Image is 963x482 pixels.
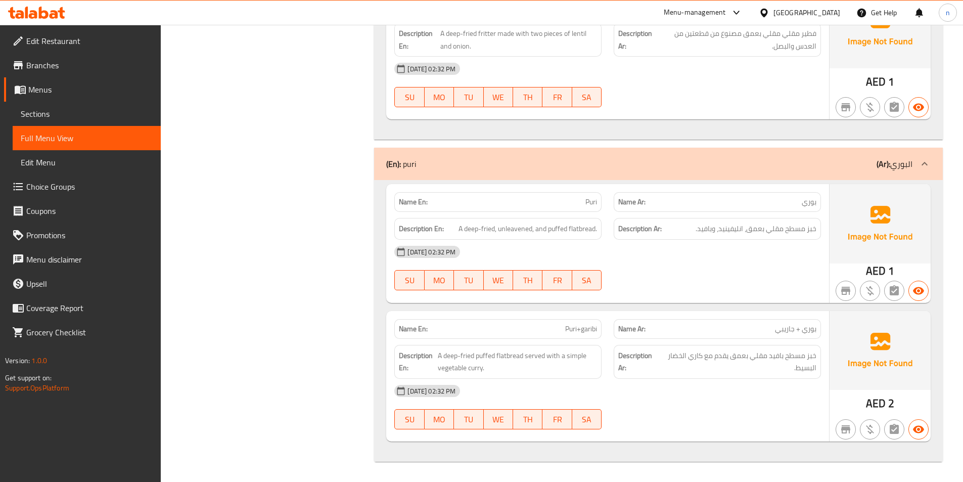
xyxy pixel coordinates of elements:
strong: Description Ar: [618,223,662,235]
span: MO [429,273,450,288]
span: Branches [26,59,153,71]
button: Purchased item [860,281,880,301]
a: Promotions [4,223,161,247]
span: TU [458,273,479,288]
img: Ae5nvW7+0k+MAAAAAElFTkSuQmCC [830,184,931,263]
button: MO [425,270,454,290]
b: (Ar): [877,156,890,171]
span: FR [546,90,568,105]
button: WE [484,270,513,290]
img: Ae5nvW7+0k+MAAAAAElFTkSuQmCC [830,311,931,390]
strong: Name Ar: [618,197,646,207]
span: بوري [802,197,816,207]
span: FR [546,273,568,288]
strong: Description En: [399,223,444,235]
button: TU [454,270,483,290]
span: SU [399,90,420,105]
button: Not branch specific item [836,419,856,440]
span: Coupons [26,205,153,217]
a: Menu disclaimer [4,247,161,272]
a: Coupons [4,199,161,223]
span: Get support on: [5,371,52,384]
button: TU [454,87,483,107]
button: TH [513,270,542,290]
button: Available [908,419,929,440]
strong: Name En: [399,197,428,207]
a: Menus [4,77,161,102]
span: Menu disclaimer [26,253,153,266]
button: Not branch specific item [836,281,856,301]
span: Edit Menu [21,156,153,168]
a: Choice Groups [4,174,161,199]
div: (En): puri(Ar):البوري [374,148,943,180]
p: البوري [877,158,912,170]
span: n [946,7,950,18]
button: TU [454,409,483,429]
span: خبز مسطح مقلي بعمق، انليفينيد، وبافيد. [696,223,816,235]
span: AED [866,72,886,92]
button: SU [394,270,424,290]
span: SA [576,412,598,427]
span: 1.0.0 [31,354,47,367]
button: FR [542,87,572,107]
span: 2 [888,393,894,413]
strong: Description Ar: [618,349,658,374]
button: SU [394,87,424,107]
span: SA [576,273,598,288]
button: WE [484,409,513,429]
span: Upsell [26,278,153,290]
strong: Description Ar: [618,27,655,52]
a: Edit Restaurant [4,29,161,53]
button: FR [542,270,572,290]
a: Grocery Checklist [4,320,161,344]
span: [DATE] 02:32 PM [403,386,460,396]
span: Full Menu View [21,132,153,144]
div: Menu-management [664,7,726,19]
span: Edit Restaurant [26,35,153,47]
a: Branches [4,53,161,77]
span: Version: [5,354,30,367]
button: FR [542,409,572,429]
span: Menus [28,83,153,96]
button: SA [572,270,602,290]
strong: Description En: [399,27,438,52]
span: [DATE] 02:32 PM [403,247,460,257]
span: بوري + جاريبي [775,324,816,334]
a: Edit Menu [13,150,161,174]
span: TH [517,90,538,105]
button: Available [908,97,929,117]
span: 1 [888,72,894,92]
button: Available [908,281,929,301]
strong: Description En: [399,349,435,374]
span: 1 [888,261,894,281]
button: Purchased item [860,97,880,117]
strong: Name Ar: [618,324,646,334]
button: SU [394,409,424,429]
span: MO [429,412,450,427]
span: SU [399,273,420,288]
button: Not has choices [884,97,904,117]
span: TH [517,273,538,288]
button: WE [484,87,513,107]
span: WE [488,273,509,288]
a: Upsell [4,272,161,296]
a: Full Menu View [13,126,161,150]
button: Purchased item [860,419,880,440]
a: Support.OpsPlatform [5,381,69,395]
span: Coverage Report [26,302,153,314]
button: SA [572,87,602,107]
span: TU [458,412,479,427]
b: (En): [386,156,401,171]
span: A deep-fried fritter made with two pieces of lentil and onion. [440,27,597,52]
button: Not has choices [884,281,904,301]
button: SA [572,409,602,429]
span: WE [488,412,509,427]
span: WE [488,90,509,105]
button: TH [513,409,542,429]
span: SU [399,412,420,427]
span: فطير مقلي مقلي بعمق مصنوع من قطعتين من العدس والبصل. [657,27,816,52]
strong: Name En: [399,324,428,334]
span: FR [546,412,568,427]
button: Not branch specific item [836,97,856,117]
span: Grocery Checklist [26,326,153,338]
